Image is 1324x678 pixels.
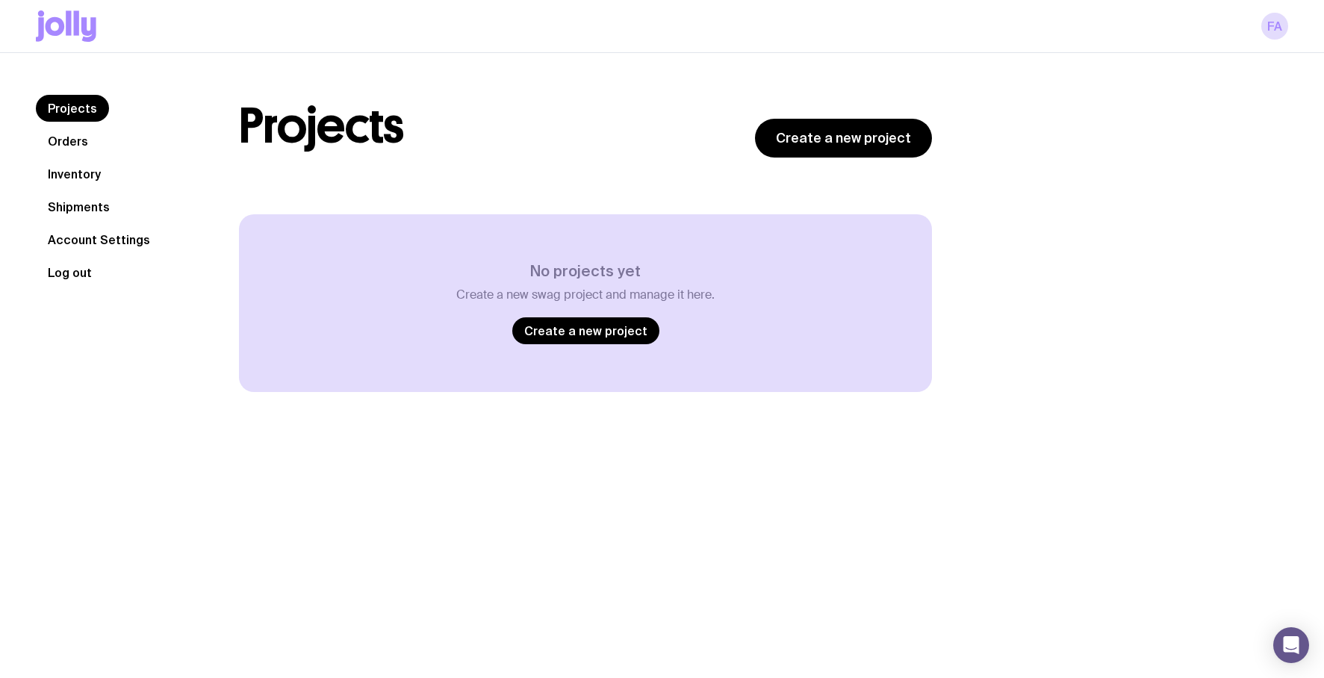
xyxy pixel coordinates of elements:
[1273,627,1309,663] div: Open Intercom Messenger
[456,262,715,280] h3: No projects yet
[512,317,659,344] a: Create a new project
[36,193,122,220] a: Shipments
[36,226,162,253] a: Account Settings
[755,119,932,158] a: Create a new project
[456,287,715,302] p: Create a new swag project and manage it here.
[36,161,113,187] a: Inventory
[239,102,404,150] h1: Projects
[1261,13,1288,40] a: Fa
[36,128,100,155] a: Orders
[36,95,109,122] a: Projects
[36,259,104,286] button: Log out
